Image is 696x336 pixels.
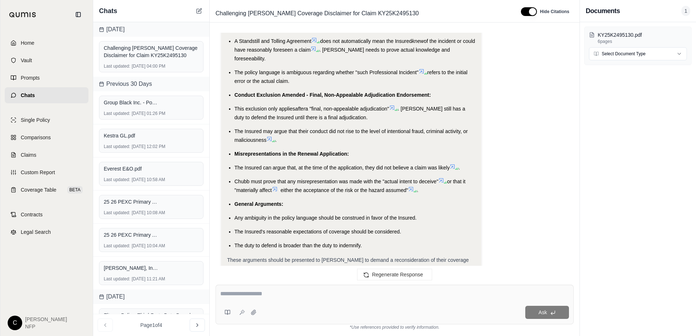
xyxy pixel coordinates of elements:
[305,106,389,112] span: a "final, non-appealable adjudication"
[104,276,199,282] div: [DATE] 11:21 AM
[21,186,56,193] span: Coverage Table
[99,6,117,16] span: Chats
[213,8,512,19] div: Edit Title
[234,38,311,44] span: A Standstill and Tolling Agreement
[234,229,401,235] span: The Insured's reasonable expectations of coverage should be considered.
[540,9,569,15] span: Hide Citations
[21,169,55,176] span: Custom Report
[67,186,83,193] span: BETA
[104,144,199,149] div: [DATE] 12:02 PM
[215,324,574,330] div: *Use references provided to verify information.
[234,165,450,171] span: The Insured can argue that, at the time of the application, they did not believe a claim was likely
[21,39,34,47] span: Home
[8,316,22,330] div: C
[213,8,422,19] span: Challenging [PERSON_NAME] Coverage Disclaimer for Claim KY25K2495130
[104,264,158,272] span: [PERSON_NAME], Inc - Policy - PLM-CB-SF0EEOKH6-003.pdf
[93,77,209,91] div: Previous 30 Days
[104,63,199,69] div: [DATE] 04:00 PM
[104,210,199,216] div: [DATE] 10:08 AM
[5,70,88,86] a: Prompts
[104,44,199,59] div: Challenging [PERSON_NAME] Coverage Disclaimer for Claim KY25K2495130
[234,151,349,157] span: Misrepresentations in the Renewal Application:
[93,22,209,37] div: [DATE]
[5,207,88,223] a: Contracts
[104,63,130,69] span: Last updated:
[598,39,687,44] p: 6 pages
[104,210,130,216] span: Last updated:
[372,272,423,277] span: Regenerate Response
[5,35,88,51] a: Home
[5,147,88,163] a: Claims
[5,164,88,180] a: Custom Report
[9,12,36,17] img: Qumis Logo
[104,132,135,139] span: Kestra GL.pdf
[141,321,162,329] span: Page 1 of 4
[227,257,469,272] span: These arguments should be presented to [PERSON_NAME] to demand a reconsideration of their coverag...
[25,323,67,330] span: NFP
[234,179,466,193] span: or that it "materially affect
[5,112,88,128] a: Single Policy
[104,111,199,116] div: [DATE] 01:26 PM
[104,165,142,172] span: Everest E&O.pdf
[5,52,88,68] a: Vault
[320,38,412,44] span: does not automatically mean the Insured
[5,129,88,145] a: Comparisons
[234,243,362,248] span: The duty to defend is broader than the duty to indemnify.
[589,31,687,44] button: KY25K2495130.pdf6pages
[234,215,416,221] span: Any ambiguity in the policy language should be construed in favor of the Insured.
[234,69,467,84] span: refers to the initial error or the actual claim.
[104,276,130,282] span: Last updated:
[195,7,203,15] button: New Chat
[234,106,295,112] span: This exclusion only applies
[72,9,84,20] button: Collapse sidebar
[417,187,418,193] span: .
[5,224,88,240] a: Legal Search
[104,111,130,116] span: Last updated:
[538,309,547,315] span: Ask
[5,87,88,103] a: Chats
[234,92,431,98] span: Conduct Exclusion Amended - Final, Non-Appealable Adjudication Endorsement:
[21,74,40,81] span: Prompts
[25,316,67,323] span: [PERSON_NAME]
[234,47,450,61] span: . [PERSON_NAME] needs to prove actual knowledge and foreseeability.
[21,92,35,99] span: Chats
[21,57,32,64] span: Vault
[234,179,438,184] span: Chubb must prove that any misrepresentation was made with the "actual intent to deceive"
[21,151,36,159] span: Claims
[586,6,620,16] h3: Documents
[525,306,569,319] button: Ask
[104,177,130,183] span: Last updated:
[295,106,305,112] span: after
[412,38,424,44] span: knew
[357,269,432,280] button: Regenerate Response
[681,6,690,16] span: 1
[104,99,158,106] span: Group Black Inc. - Policy (AllDigital).pdf
[104,312,199,326] div: Eltropy Policy: Third-Party Data Breach Coverage
[93,289,209,304] div: [DATE]
[21,228,51,236] span: Legal Search
[234,201,283,207] span: General Arguments:
[21,134,51,141] span: Comparisons
[5,182,88,198] a: Coverage TableBETA
[104,231,158,239] span: 25 26 PEXC Primary Allianz Policy - Runoff Endt - Eos Fitness.pdf
[275,137,277,143] span: .
[234,106,465,120] span: . [PERSON_NAME] still has a duty to defend the Insured until there is a final adjudication.
[234,69,419,75] span: The policy language is ambiguous regarding whether "such Professional Incident"
[234,38,475,53] span: of the incident or could have reasonably foreseen a claim
[21,211,43,218] span: Contracts
[104,198,158,205] span: 25 26 PEXC Primary Allianz Policy - Eos Fitness.pdf
[598,31,687,39] p: KY25K2495130.pdf
[104,243,199,249] div: [DATE] 10:04 AM
[21,116,50,124] span: Single Policy
[104,177,199,183] div: [DATE] 10:58 AM
[104,144,130,149] span: Last updated:
[281,187,408,193] span: either the acceptance of the risk or the hazard assumed"
[234,128,468,143] span: The Insured may argue that their conduct did not rise to the level of intentional fraud, criminal...
[458,165,460,171] span: .
[104,243,130,249] span: Last updated:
